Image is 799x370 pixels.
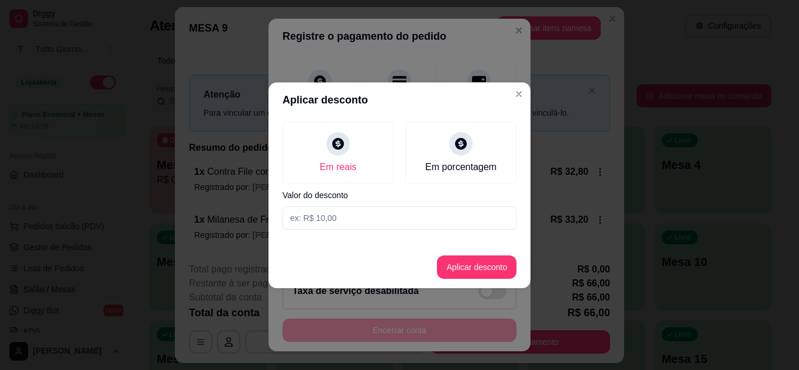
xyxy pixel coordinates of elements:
header: Aplicar desconto [268,82,531,117]
div: Em reais [319,160,356,174]
input: Valor do desconto [283,206,516,230]
div: Em porcentagem [425,160,497,174]
button: Close [509,85,528,103]
button: Aplicar desconto [437,255,516,279]
label: Valor do desconto [283,191,516,199]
